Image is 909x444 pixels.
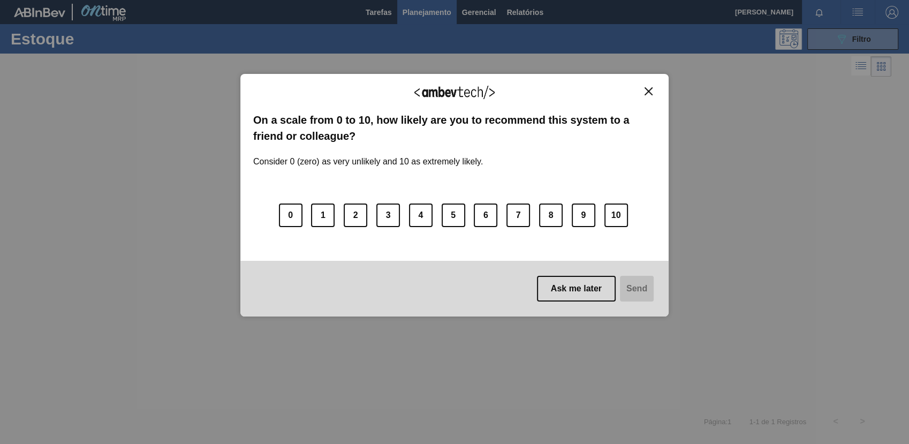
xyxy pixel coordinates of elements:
[474,204,497,227] button: 6
[414,86,495,99] img: Logo Ambevtech
[537,276,616,302] button: Ask me later
[253,144,483,167] label: Consider 0 (zero) as very unlikely and 10 as extremely likely.
[409,204,433,227] button: 4
[539,204,563,227] button: 8
[442,204,465,227] button: 5
[641,87,656,96] button: Close
[344,204,367,227] button: 2
[506,204,530,227] button: 7
[253,112,656,145] label: On a scale from 0 to 10, how likely are you to recommend this system to a friend or colleague?
[572,204,595,227] button: 9
[645,87,653,95] img: Close
[376,204,400,227] button: 3
[279,204,302,227] button: 0
[604,204,628,227] button: 10
[311,204,335,227] button: 1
